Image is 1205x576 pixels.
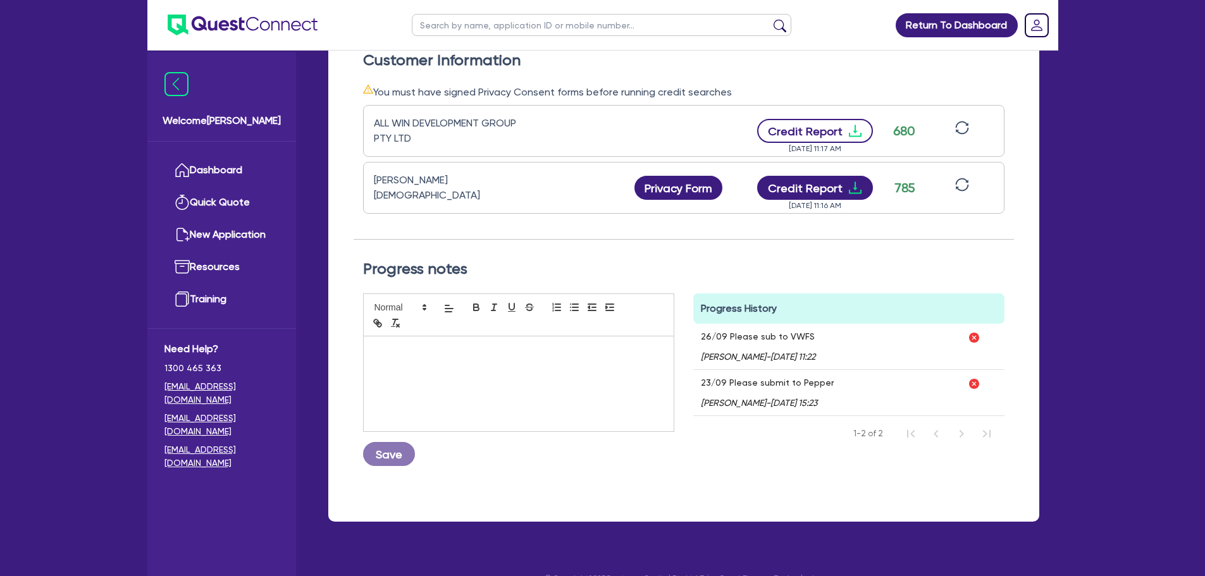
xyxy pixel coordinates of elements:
[701,398,766,408] span: [PERSON_NAME]
[949,421,974,446] button: Next Page
[1020,9,1053,42] a: Dropdown toggle
[951,177,973,199] button: sync
[968,331,980,344] img: Delete initernal note
[175,291,190,307] img: training
[701,398,834,408] i: -
[853,427,883,440] span: 1-2 of 2
[848,123,863,138] span: download
[163,113,281,128] span: Welcome [PERSON_NAME]
[164,443,279,470] a: [EMAIL_ADDRESS][DOMAIN_NAME]
[175,195,190,210] img: quick-quote
[374,173,532,203] div: [PERSON_NAME] [DEMOGRAPHIC_DATA]
[955,178,969,192] span: sync
[164,341,279,357] span: Need Help?
[757,119,873,143] button: Credit Reportdownload
[175,259,190,274] img: resources
[363,51,1004,70] h2: Customer Information
[974,421,999,446] button: Last Page
[701,352,815,362] i: -
[164,412,279,438] a: [EMAIL_ADDRESS][DOMAIN_NAME]
[164,187,279,219] a: Quick Quote
[164,251,279,283] a: Resources
[164,72,188,96] img: icon-menu-close
[175,227,190,242] img: new-application
[701,377,834,388] p: 23/09 Please submit to Pepper
[164,283,279,316] a: Training
[701,331,815,341] p: 26/09 Please sub to VWFS
[363,84,373,94] span: warning
[770,352,815,362] span: [DATE] 11:22
[770,398,817,408] span: [DATE] 15:23
[168,15,318,35] img: quest-connect-logo-blue
[634,176,723,200] button: Privacy Form
[924,421,949,446] button: Previous Page
[164,362,279,375] span: 1300 465 363
[693,293,1004,324] div: Progress History
[968,377,980,390] img: Delete initernal note
[848,180,863,195] span: download
[701,352,766,362] span: [PERSON_NAME]
[363,84,1004,100] div: You must have signed Privacy Consent forms before running credit searches
[164,154,279,187] a: Dashboard
[164,219,279,251] a: New Application
[889,178,920,197] div: 785
[164,380,279,407] a: [EMAIL_ADDRESS][DOMAIN_NAME]
[889,121,920,140] div: 680
[363,442,415,466] button: Save
[896,13,1018,37] a: Return To Dashboard
[412,14,791,36] input: Search by name, application ID or mobile number...
[898,421,924,446] button: First Page
[955,121,969,135] span: sync
[363,260,1004,278] h2: Progress notes
[951,120,973,142] button: sync
[757,176,873,200] button: Credit Reportdownload
[374,116,532,146] div: ALL WIN DEVELOPMENT GROUP PTY LTD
